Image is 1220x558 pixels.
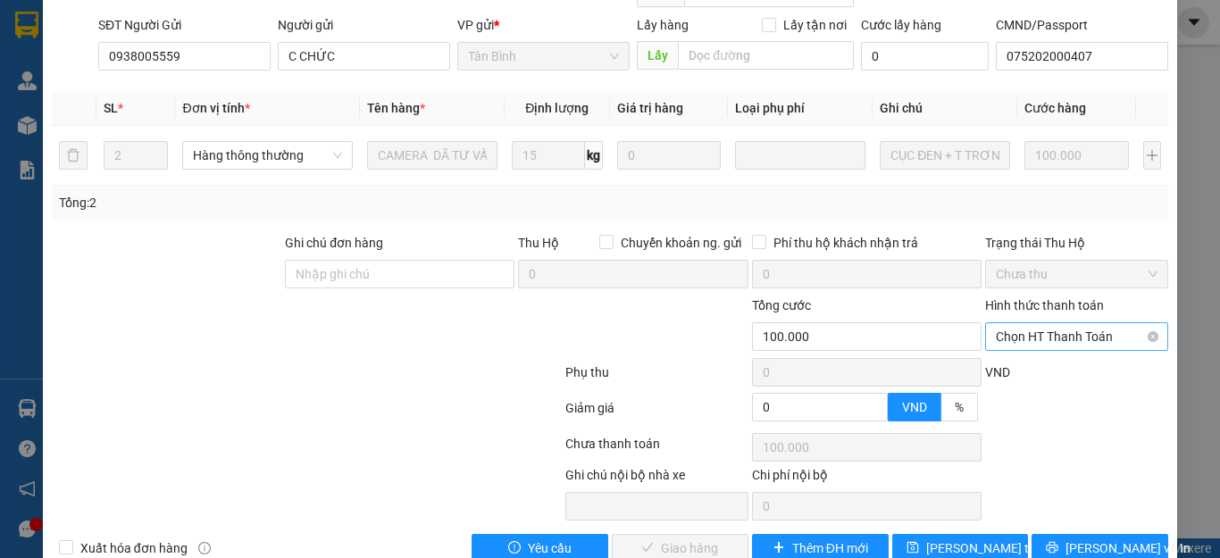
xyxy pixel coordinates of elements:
label: Ghi chú đơn hàng [285,236,383,250]
button: delete [59,141,88,170]
span: ĐT:0931 608 606 [7,102,71,111]
input: 0 [1024,141,1129,170]
span: Lấy [637,41,678,70]
span: Giá trị hàng [617,101,683,115]
img: logo [7,12,52,56]
span: Đơn vị tính [182,101,249,115]
input: Cước lấy hàng [861,42,989,71]
span: exclamation-circle [508,541,521,555]
span: Chọn HT Thanh Toán [996,323,1157,350]
span: Chưa thu [996,261,1157,287]
span: ĐT: 0935 882 082 [136,102,202,111]
label: Hình thức thanh toán [985,298,1104,312]
span: Tổng cước [752,298,811,312]
span: Yêu cầu [528,538,572,558]
th: Loại phụ phí [728,91,873,126]
span: [PERSON_NAME] và In [1065,538,1191,558]
span: Lấy tận nơi [776,15,854,35]
span: ĐC: QL14, Chợ Đạt Lý [7,87,95,96]
span: printer [1046,541,1058,555]
div: Ghi chú nội bộ nhà xe [565,465,748,492]
span: Lấy hàng [637,18,689,32]
span: VND [902,400,927,414]
span: Tên hàng [367,101,425,115]
div: VP gửi [457,15,630,35]
div: Phụ thu [564,362,750,394]
span: Phí thu hộ khách nhận trả [766,233,925,253]
span: % [955,400,964,414]
input: VD: Bàn, Ghế [367,141,497,170]
span: VND [985,365,1010,379]
input: Dọc đường [678,41,854,70]
span: Xuất hóa đơn hàng [73,538,195,558]
div: Chưa thanh toán [564,434,750,465]
div: Trạng thái Thu Hộ [985,233,1168,253]
span: Thu Hộ [518,236,559,250]
span: Hàng thông thường [193,142,341,169]
span: CTY TNHH DLVT TIẾN OANH [66,10,250,27]
span: Thêm ĐH mới [792,538,868,558]
span: close-circle [1148,331,1158,342]
div: Giảm giá [564,398,750,429]
span: plus [773,541,785,555]
span: info-circle [198,542,211,554]
span: Chuyển khoản ng. gửi [614,233,748,253]
span: ĐC: 266 Đồng Đen, P10, Q TB [136,87,253,96]
span: ---------------------------------------------- [38,117,230,131]
input: Ghi Chú [880,141,1010,170]
th: Ghi chú [873,91,1017,126]
input: Ghi chú đơn hàng [285,260,514,288]
span: kg [585,141,603,170]
div: Tổng: 2 [59,193,472,212]
div: Người gửi [278,15,450,35]
div: Chi phí nội bộ [752,465,982,492]
span: VP Gửi: [PERSON_NAME] [7,69,110,78]
label: Cước lấy hàng [861,18,941,32]
div: SĐT Người Gửi [98,15,271,35]
span: Định lượng [525,101,589,115]
span: SL [104,101,118,115]
strong: 1900 633 614 [120,44,196,57]
span: [PERSON_NAME] thay đổi [926,538,1069,558]
span: save [907,541,919,555]
span: VP Nhận: [GEOGRAPHIC_DATA] [136,64,225,82]
button: plus [1143,141,1161,170]
span: Tân Bình [468,43,619,70]
span: Cước hàng [1024,101,1086,115]
div: CMND/Passport [996,15,1168,35]
input: 0 [617,141,722,170]
strong: NHẬN HÀNG NHANH - GIAO TỐC HÀNH [70,29,247,41]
